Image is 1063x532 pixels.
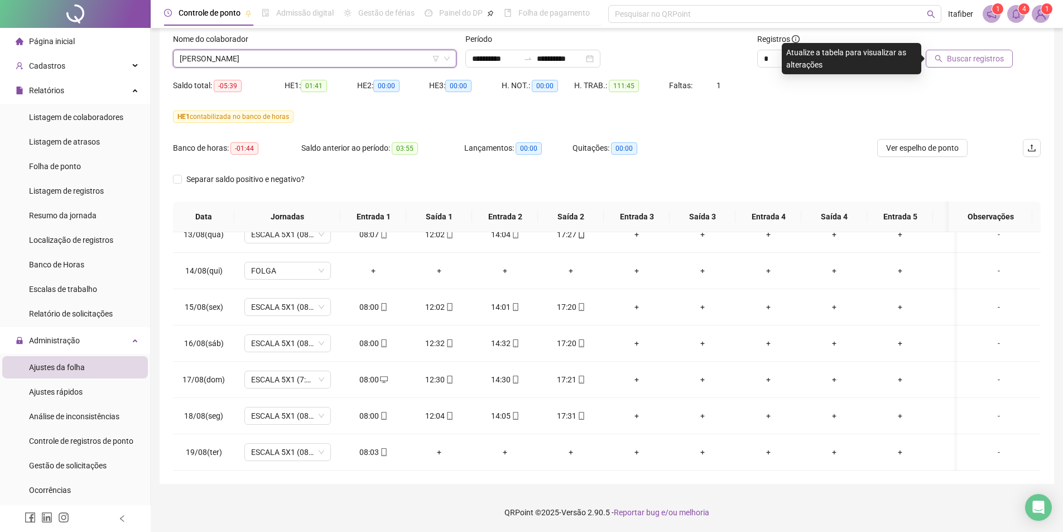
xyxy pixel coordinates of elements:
[810,373,858,386] div: +
[669,81,694,90] span: Faltas:
[679,265,727,277] div: +
[1018,3,1030,15] sup: 4
[445,376,454,384] span: mobile
[516,142,542,155] span: 00:00
[29,137,100,146] span: Listagem de atrasos
[445,231,454,238] span: mobile
[251,371,324,388] span: ESCALA 5X1 (7:00 ÀS 11:00 13:00 ÀS 16:20)
[547,337,595,349] div: 17:20
[547,446,595,458] div: +
[349,446,397,458] div: 08:03
[511,376,520,384] span: mobile
[182,173,309,185] span: Separar saldo positivo e negativo?
[245,10,252,17] span: pushpin
[576,303,585,311] span: mobile
[679,373,727,386] div: +
[276,8,334,17] span: Admissão digital
[613,373,661,386] div: +
[173,33,256,45] label: Nome do colaborador
[613,337,661,349] div: +
[184,339,224,348] span: 16/08(sáb)
[504,9,512,17] span: book
[349,373,397,386] div: 08:00
[613,410,661,422] div: +
[251,262,324,279] span: FOLGA
[735,202,801,232] th: Entrada 4
[186,448,222,457] span: 19/08(ter)
[349,410,397,422] div: 08:00
[164,9,172,17] span: clock-circle
[604,202,670,232] th: Entrada 3
[810,410,858,422] div: +
[415,410,463,422] div: 12:04
[29,461,107,470] span: Gestão de solicitações
[344,9,352,17] span: sun
[415,446,463,458] div: +
[58,512,69,523] span: instagram
[481,265,529,277] div: +
[670,202,735,232] th: Saída 3
[935,55,942,63] span: search
[184,411,223,420] span: 18/08(seg)
[613,301,661,313] div: +
[744,373,792,386] div: +
[41,512,52,523] span: linkedin
[757,33,800,45] span: Registros
[810,265,858,277] div: +
[1041,3,1052,15] sup: Atualize o seu contato no menu Meus Dados
[538,202,604,232] th: Saída 2
[379,303,388,311] span: mobile
[942,228,990,241] div: +
[782,43,921,74] div: Atualize a tabela para visualizar as alterações
[576,231,585,238] span: mobile
[1025,494,1052,521] div: Open Intercom Messenger
[29,211,97,220] span: Resumo da jornada
[1045,5,1049,13] span: 1
[948,8,973,20] span: Itafiber
[744,228,792,241] div: +
[379,231,388,238] span: mobile
[614,508,709,517] span: Reportar bug e/ou melhoria
[810,301,858,313] div: +
[613,228,661,241] div: +
[547,373,595,386] div: 17:21
[464,142,573,155] div: Lançamentos:
[445,412,454,420] span: mobile
[379,339,388,347] span: mobile
[349,265,397,277] div: +
[358,8,415,17] span: Gestão de férias
[867,202,933,232] th: Entrada 5
[357,79,430,92] div: HE 2:
[151,493,1063,532] footer: QRPoint © 2025 - 2.90.5 -
[439,8,483,17] span: Painel do DP
[1011,9,1021,19] span: bell
[29,363,85,372] span: Ajustes da folha
[992,3,1003,15] sup: 1
[792,35,800,43] span: info-circle
[445,339,454,347] span: mobile
[379,376,388,384] span: desktop
[958,210,1023,223] span: Observações
[301,142,464,155] div: Saldo anterior ao período:
[251,226,324,243] span: ESCALA 5X1 (08:00 ÀS 12:00 14:00 ÀS 17:20)
[933,202,999,232] th: Saída 5
[511,231,520,238] span: mobile
[185,266,223,275] span: 14/08(qui)
[234,202,340,232] th: Jornadas
[716,81,721,90] span: 1
[415,337,463,349] div: 12:32
[966,373,1032,386] div: -
[251,299,324,315] span: ESCALA 5X1 (08:00 ÀS 12:00 14:00 ÀS 17:20)
[1022,5,1026,13] span: 4
[445,303,454,311] span: mobile
[502,79,574,92] div: H. NOT.:
[481,301,529,313] div: 14:01
[214,80,242,92] span: -05:39
[262,9,270,17] span: file-done
[876,337,924,349] div: +
[415,228,463,241] div: 12:02
[415,265,463,277] div: +
[481,337,529,349] div: 14:32
[611,142,637,155] span: 00:00
[679,337,727,349] div: +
